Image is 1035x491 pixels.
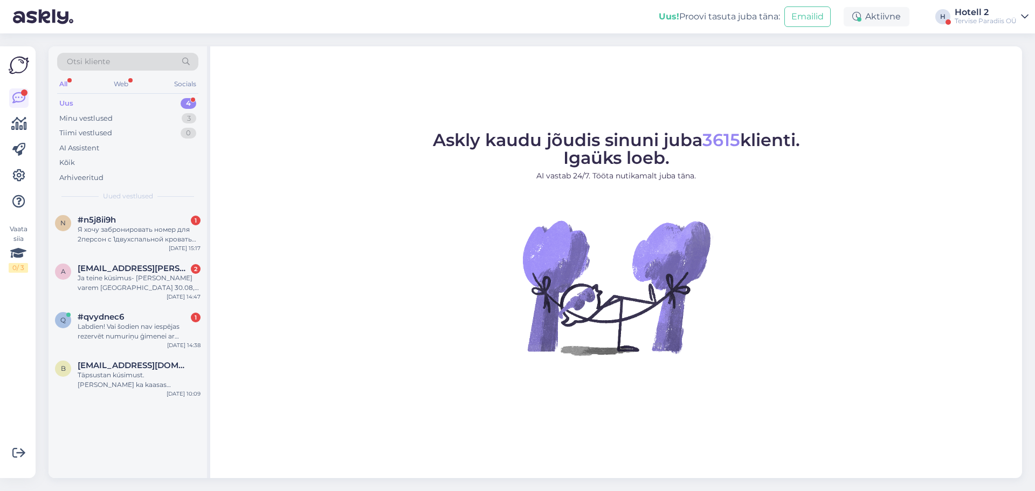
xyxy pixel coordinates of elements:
[59,128,112,139] div: Tiimi vestlused
[57,77,70,91] div: All
[191,313,201,322] div: 1
[60,219,66,227] span: n
[169,244,201,252] div: [DATE] 15:17
[659,11,679,22] b: Uus!
[181,98,196,109] div: 4
[78,264,190,273] span: annemai.loos@gmail.com
[59,143,99,154] div: AI Assistent
[61,364,66,372] span: b
[191,216,201,225] div: 1
[78,322,201,341] div: Labdien! Vai šodien nav iespējas rezervēt numuriņu ģimenei ar akvaparka apmeklējumi? 2 pieaugušie...
[78,273,201,293] div: Ja teine küsimus- [PERSON_NAME] varem [GEOGRAPHIC_DATA] 30.08, kas teie juures võimalik pagasit h...
[191,264,201,274] div: 2
[955,17,1017,25] div: Tervise Paradiis OÜ
[955,8,1017,17] div: Hotell 2
[59,113,113,124] div: Minu vestlused
[181,128,196,139] div: 0
[59,157,75,168] div: Kõik
[78,215,116,225] span: #n5j8ii9h
[103,191,153,201] span: Uued vestlused
[67,56,110,67] span: Otsi kliente
[844,7,909,26] div: Aktiivne
[167,341,201,349] div: [DATE] 14:38
[519,190,713,384] img: No Chat active
[182,113,196,124] div: 3
[9,224,28,273] div: Vaata siia
[78,225,201,244] div: Я хочу забронировать номер для 2персон с 1двухспальной кроватью с спа и завтраком и ужином 10.09-...
[433,129,800,168] span: Askly kaudu jõudis sinuni juba klienti. Igaüks loeb.
[59,98,73,109] div: Uus
[60,316,66,324] span: q
[433,170,800,182] p: AI vastab 24/7. Tööta nutikamalt juba täna.
[9,55,29,75] img: Askly Logo
[702,129,740,150] span: 3615
[784,6,831,27] button: Emailid
[167,390,201,398] div: [DATE] 10:09
[59,172,103,183] div: Arhiveeritud
[112,77,130,91] div: Web
[172,77,198,91] div: Socials
[78,361,190,370] span: b97marli@gmail.com
[935,9,950,24] div: H
[9,263,28,273] div: 0 / 3
[78,370,201,390] div: Täpsustan kúsimust. [PERSON_NAME] ka kaasas [PERSON_NAME] [PERSON_NAME] pensionäri pileti
[167,293,201,301] div: [DATE] 14:47
[78,312,124,322] span: #qvydnec6
[61,267,66,275] span: a
[659,10,780,23] div: Proovi tasuta juba täna:
[955,8,1029,25] a: Hotell 2Tervise Paradiis OÜ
